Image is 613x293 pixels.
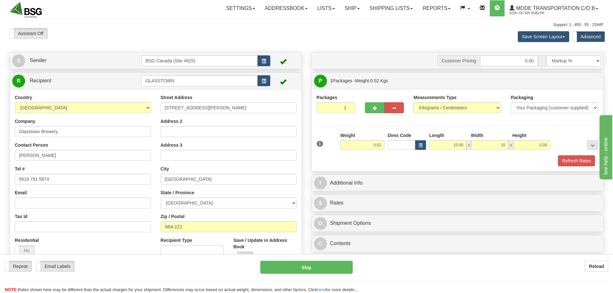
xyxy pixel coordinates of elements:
[589,264,604,269] b: Reload
[314,217,327,230] span: O
[340,0,365,16] a: Ship
[512,132,526,139] label: Height
[317,287,326,292] a: here
[234,252,253,262] label: No
[30,58,46,63] span: Sender
[260,0,313,16] a: Addressbook
[314,177,327,189] span: I
[330,74,388,87] span: Packages -
[10,28,47,39] label: Assistant Off
[314,237,327,250] span: C
[260,261,353,274] button: Ship
[161,94,192,101] label: Street Address
[585,261,608,272] button: Reload
[515,5,595,11] span: Mode Transportation c/o B
[509,140,513,150] span: x
[317,94,338,101] label: Packages
[10,2,43,18] img: logo2219.jpg
[388,132,411,139] label: Dims Code
[413,94,457,101] label: Measurements Type
[511,94,533,101] label: Packaging
[161,213,185,220] label: Zip / Postal
[365,0,418,16] a: Shipping lists
[437,55,480,66] span: Customer Pricing
[314,74,601,87] a: P 1Packages -Weight:0.52 Kgs
[573,32,605,42] label: Advanced
[314,197,327,210] span: $
[5,4,60,12] div: live help - online
[505,0,603,16] a: Mode Transportation c/o B 2219 / DC 625 Guelph
[598,114,612,179] iframe: chat widget
[161,142,182,148] label: Address 3
[12,75,25,87] span: R
[314,237,601,250] a: CContents
[12,54,141,67] a: S Sender
[12,74,127,87] a: R Recipient
[15,142,48,148] label: Contact Person
[314,75,327,87] span: P
[587,140,598,150] div: ...
[467,140,471,150] span: x
[317,141,323,147] span: 1
[161,237,192,243] label: Recipient Type
[370,78,379,83] span: 0.52
[429,132,444,139] label: Length
[312,0,339,16] a: Lists
[30,78,51,83] span: Recipient
[518,31,569,42] button: Save Screen Layout
[161,118,182,124] label: Address 2
[141,75,258,86] input: Recipient Id
[10,22,603,28] div: Support: 1 - 855 - 55 - 2SHIP
[161,166,169,172] label: City
[418,0,455,16] a: Reports
[15,189,27,196] label: Email
[15,213,27,220] label: Tax Id
[12,54,25,67] span: S
[37,261,74,271] label: Email Labels
[141,55,258,66] input: Sender Id
[314,197,601,210] a: $Rates
[340,132,355,139] label: Weight
[161,189,194,196] label: State / Province
[15,94,32,101] label: Country
[355,78,388,83] span: Weight:
[15,166,25,172] label: Tel #
[233,237,296,250] label: Save / Update in Address Book
[471,132,483,139] label: Width
[314,177,601,190] a: IAdditional Info
[5,287,18,292] span: NOTE:
[15,245,34,256] label: No
[558,155,595,166] button: Refresh Rates
[380,78,388,83] span: Kgs
[330,78,333,83] span: 1
[509,10,558,16] span: 2219 / DC 625 Guelph
[15,237,39,243] label: Residential
[15,118,35,124] label: Company
[221,0,260,16] a: Settings
[314,217,601,230] a: OShipment Options
[5,261,32,271] label: Repeat
[161,102,297,113] input: Enter a location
